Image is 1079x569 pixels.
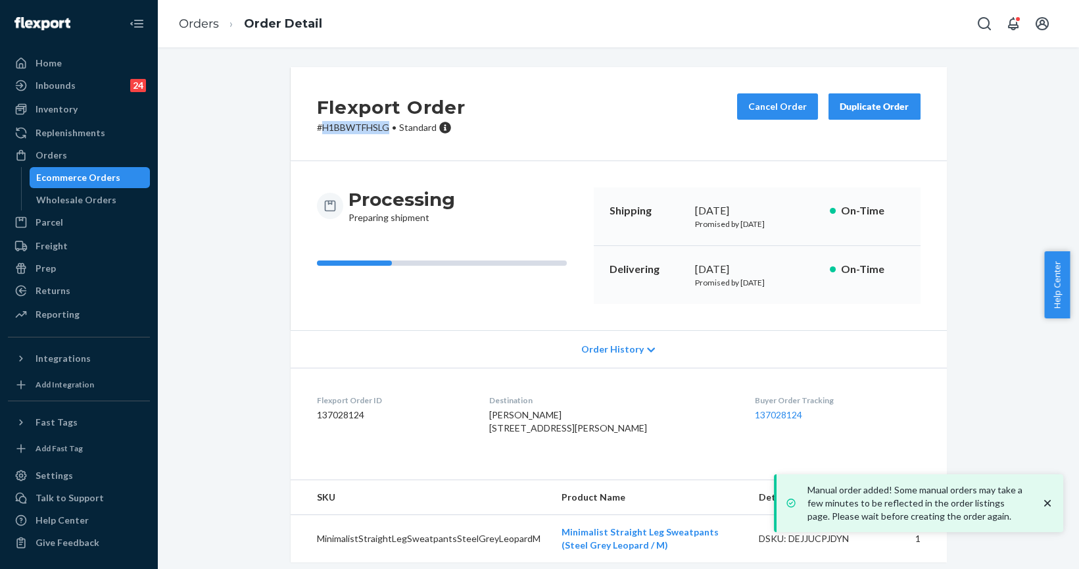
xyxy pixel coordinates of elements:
[8,122,150,143] a: Replenishments
[1041,497,1054,510] svg: close toast
[8,75,150,96] a: Inbounds24
[8,235,150,257] a: Freight
[36,239,68,253] div: Freight
[244,16,322,31] a: Order Detail
[695,277,819,288] p: Promised by [DATE]
[36,284,70,297] div: Returns
[8,510,150,531] a: Help Center
[755,395,921,406] dt: Buyer Order Tracking
[841,262,905,277] p: On-Time
[8,438,150,459] a: Add Fast Tag
[36,216,63,229] div: Parcel
[348,187,455,211] h3: Processing
[551,480,748,515] th: Product Name
[8,465,150,486] a: Settings
[291,480,551,515] th: SKU
[36,193,116,207] div: Wholesale Orders
[8,412,150,433] button: Fast Tags
[36,57,62,70] div: Home
[124,11,150,37] button: Close Navigation
[8,532,150,553] button: Give Feedback
[8,348,150,369] button: Integrations
[317,395,469,406] dt: Flexport Order ID
[30,189,151,210] a: Wholesale Orders
[8,212,150,233] a: Parcel
[36,126,105,139] div: Replenishments
[317,121,466,134] p: # H1BBWTFHSLG
[828,93,921,120] button: Duplicate Order
[36,171,120,184] div: Ecommerce Orders
[36,103,78,116] div: Inventory
[840,100,909,113] div: Duplicate Order
[489,409,647,433] span: [PERSON_NAME] [STREET_ADDRESS][PERSON_NAME]
[1044,251,1070,318] button: Help Center
[695,218,819,230] p: Promised by [DATE]
[348,187,455,224] div: Preparing shipment
[36,352,91,365] div: Integrations
[748,480,893,515] th: Details
[36,308,80,321] div: Reporting
[392,122,396,133] span: •
[36,443,83,454] div: Add Fast Tag
[841,203,905,218] p: On-Time
[489,395,734,406] dt: Destination
[36,416,78,429] div: Fast Tags
[807,483,1028,523] p: Manual order added! Some manual orders may take a few minutes to be reflected in the order listin...
[562,526,719,551] a: Minimalist Straight Leg Sweatpants (Steel Grey Leopard / M)
[695,262,819,277] div: [DATE]
[695,203,819,218] div: [DATE]
[1000,11,1026,37] button: Open notifications
[971,11,997,37] button: Open Search Box
[737,93,818,120] button: Cancel Order
[610,262,684,277] p: Delivering
[130,79,146,92] div: 24
[8,145,150,166] a: Orders
[36,79,76,92] div: Inbounds
[36,491,104,505] div: Talk to Support
[36,149,67,162] div: Orders
[8,374,150,395] a: Add Integration
[8,304,150,325] a: Reporting
[1029,11,1055,37] button: Open account menu
[317,93,466,121] h2: Flexport Order
[36,262,56,275] div: Prep
[36,514,89,527] div: Help Center
[8,99,150,120] a: Inventory
[759,532,882,545] div: DSKU: DEJJUCPJDYN
[8,258,150,279] a: Prep
[8,280,150,301] a: Returns
[581,343,644,356] span: Order History
[8,487,150,508] a: Talk to Support
[14,17,70,30] img: Flexport logo
[168,5,333,43] ol: breadcrumbs
[755,409,802,420] a: 137028124
[399,122,437,133] span: Standard
[36,469,73,482] div: Settings
[8,53,150,74] a: Home
[291,515,551,563] td: MinimalistStraightLegSweatpantsSteelGreyLeopardM
[317,408,469,422] dd: 137028124
[179,16,219,31] a: Orders
[36,379,94,390] div: Add Integration
[893,515,947,563] td: 1
[36,536,99,549] div: Give Feedback
[30,167,151,188] a: Ecommerce Orders
[610,203,684,218] p: Shipping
